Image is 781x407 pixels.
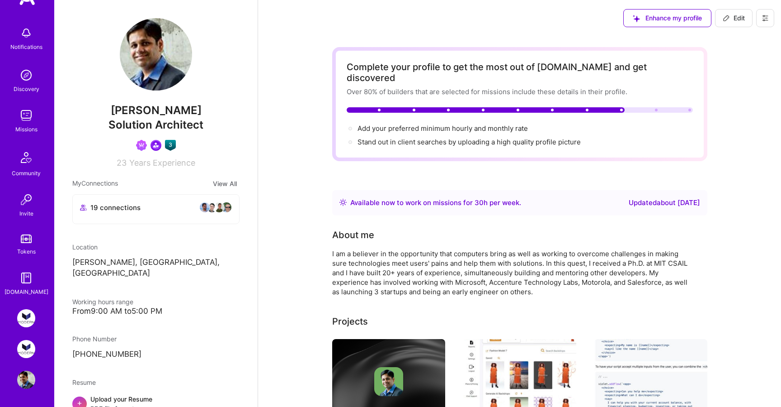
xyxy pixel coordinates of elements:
[72,104,240,117] span: [PERSON_NAME]
[72,378,96,386] span: Resume
[15,340,38,358] a: Modern Exec: Project Magic
[214,202,225,213] img: avatar
[117,158,127,168] span: 23
[629,197,700,208] div: Updated about [DATE]
[475,198,484,207] span: 30
[623,9,711,27] button: Enhance my profile
[21,235,32,243] img: tokens
[72,335,117,343] span: Phone Number
[633,14,702,23] span: Enhance my profile
[17,191,35,209] img: Invite
[120,18,192,91] img: User Avatar
[210,178,240,189] button: View All
[15,124,38,134] div: Missions
[80,204,87,211] i: icon Collaborator
[14,84,39,94] div: Discovery
[151,140,161,151] img: Community leader
[350,197,521,208] div: Available now to work on missions for h per week .
[17,309,35,327] img: Modern Exec: Team for Platform & AI Development
[339,199,347,206] img: Availability
[207,202,217,213] img: avatar
[72,178,118,189] span: My Connections
[72,298,133,306] span: Working hours range
[347,62,693,83] div: Complete your profile to get the most out of [DOMAIN_NAME] and get discovered
[5,287,48,297] div: [DOMAIN_NAME]
[72,242,240,252] div: Location
[358,137,581,147] div: Stand out in client searches by uploading a high quality profile picture
[72,306,240,316] div: From 9:00 AM to 5:00 PM
[374,367,403,396] img: Company logo
[17,269,35,287] img: guide book
[633,15,640,22] i: icon SuggestedTeams
[723,14,745,23] span: Edit
[199,202,210,213] img: avatar
[332,315,368,328] div: Projects
[72,257,240,279] p: [PERSON_NAME], [GEOGRAPHIC_DATA], [GEOGRAPHIC_DATA]
[358,124,528,133] span: Add your preferred minimum hourly and monthly rate
[221,202,232,213] img: avatar
[17,247,36,256] div: Tokens
[17,66,35,84] img: discovery
[715,9,753,27] button: Edit
[347,87,693,96] div: Over 80% of builders that are selected for missions include these details in their profile.
[136,140,147,151] img: Been on Mission
[17,24,35,42] img: bell
[17,106,35,124] img: teamwork
[12,168,41,178] div: Community
[90,203,141,212] span: 19 connections
[15,147,37,168] img: Community
[17,340,35,358] img: Modern Exec: Project Magic
[10,42,42,52] div: Notifications
[15,371,38,389] a: User Avatar
[72,349,240,360] p: [PHONE_NUMBER]
[332,249,694,297] div: I am a believer in the opportunity that computers bring as well as working to overcome challenges...
[129,158,195,168] span: Years Experience
[332,228,374,242] div: About me
[72,194,240,224] button: 19 connectionsavataravataravataravatar
[17,371,35,389] img: User Avatar
[15,309,38,327] a: Modern Exec: Team for Platform & AI Development
[108,118,203,131] span: Solution Architect
[19,209,33,218] div: Invite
